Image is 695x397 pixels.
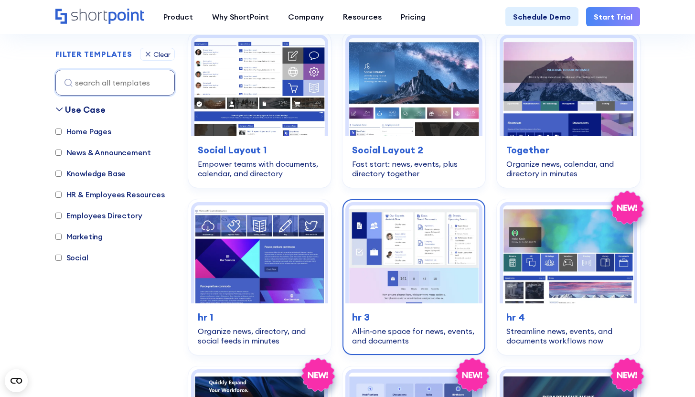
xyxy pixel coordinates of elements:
a: Start Trial [586,7,640,26]
a: Intranet homepage template: Organize news, calendar, and directory in minutes | ShortPoint Templa... [497,32,640,188]
img: SharePoint HR Intranet template: Streamline news, events, and documents workflows now | ShortPoin... [503,205,633,303]
input: Employees Directory [55,213,62,219]
a: Company [278,7,333,26]
div: Streamline news, events, and documents workflows now [506,326,630,345]
div: Empower teams with documents, calendar, and directory [198,159,321,178]
a: Home [55,9,144,25]
input: HR & Employees Resources [55,192,62,198]
h2: FILTER TEMPLATES [55,50,132,59]
h3: hr 1 [198,310,321,324]
a: human resources template: Organize news, directory, and social feeds in minutes | ShortPoint Temp... [188,199,331,355]
a: Schedule Demo [505,7,578,26]
input: Social [55,255,62,261]
div: Company [288,11,324,22]
a: Product [154,7,203,26]
a: SharePoint HR Intranet template: Streamline news, events, and documents workflows now | ShortPoin... [497,199,640,355]
img: SharePoint community site: Fast start: news, events, plus directory together | ShortPoint Templates [349,38,479,136]
a: SharePoint community site: Fast start: news, events, plus directory together | ShortPoint Templat... [342,32,485,188]
label: Knowledge Base [55,168,126,179]
label: Marketing [55,231,103,242]
h3: hr 3 [352,310,476,324]
a: Pricing [391,7,435,26]
label: Employees Directory [55,210,142,221]
input: Home Pages [55,129,62,135]
div: Organize news, directory, and social feeds in minutes [198,326,321,345]
div: Product [163,11,193,22]
div: Resources [343,11,382,22]
div: Fast start: news, events, plus directory together [352,159,476,178]
h3: Together [506,143,630,157]
label: Social [55,252,88,263]
a: Resources [333,7,391,26]
div: Use Case [65,103,106,116]
input: News & Announcement [55,150,62,156]
h3: Social Layout 1 [198,143,321,157]
div: Why ShortPoint [212,11,269,22]
input: search all templates [55,70,175,96]
a: HR Intranet template: All‑in‑one space for news, events, and documents | ShortPoint Templateshr 3... [342,199,485,355]
button: Open CMP widget [5,369,28,392]
div: Organize news, calendar, and directory in minutes [506,159,630,178]
label: News & Announcement [55,147,151,158]
label: Home Pages [55,126,111,137]
label: HR & Employees Resources [55,189,165,200]
img: SharePoint social intranet template: Empower teams with documents, calendar, and directory | Shor... [194,38,325,136]
input: Marketing [55,234,62,240]
div: All‑in‑one space for news, events, and documents [352,326,476,345]
div: Pricing [401,11,426,22]
div: Clear [153,51,171,58]
a: Why ShortPoint [203,7,278,26]
img: Intranet homepage template: Organize news, calendar, and directory in minutes | ShortPoint Templates [503,38,633,136]
input: Knowledge Base [55,171,62,177]
img: HR Intranet template: All‑in‑one space for news, events, and documents | ShortPoint Templates [349,205,479,303]
h3: hr 4 [506,310,630,324]
iframe: Chat Widget [647,351,695,397]
img: human resources template: Organize news, directory, and social feeds in minutes | ShortPoint Temp... [194,205,325,303]
h3: Social Layout 2 [352,143,476,157]
a: SharePoint social intranet template: Empower teams with documents, calendar, and directory | Shor... [188,32,331,188]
